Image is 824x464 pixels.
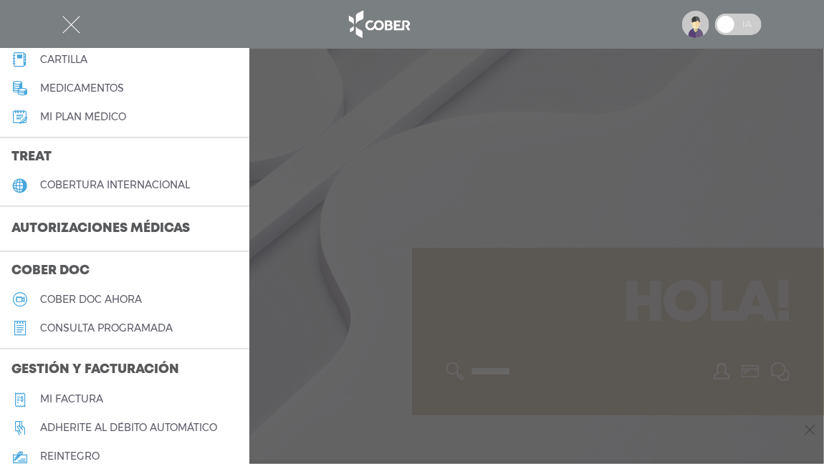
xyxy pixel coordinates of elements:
h5: Mi factura [40,393,103,405]
h5: Cober doc ahora [40,294,142,306]
h5: Mi plan médico [40,111,126,123]
h5: cobertura internacional [40,179,190,191]
h5: consulta programada [40,322,173,334]
h5: cartilla [40,54,87,66]
img: profile-placeholder.svg [682,11,709,38]
img: Cober_menu-close-white.svg [62,16,80,34]
img: logo_cober_home-white.png [341,7,416,42]
h5: medicamentos [40,82,124,95]
h5: Adherite al débito automático [40,422,217,434]
h5: reintegro [40,450,100,463]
